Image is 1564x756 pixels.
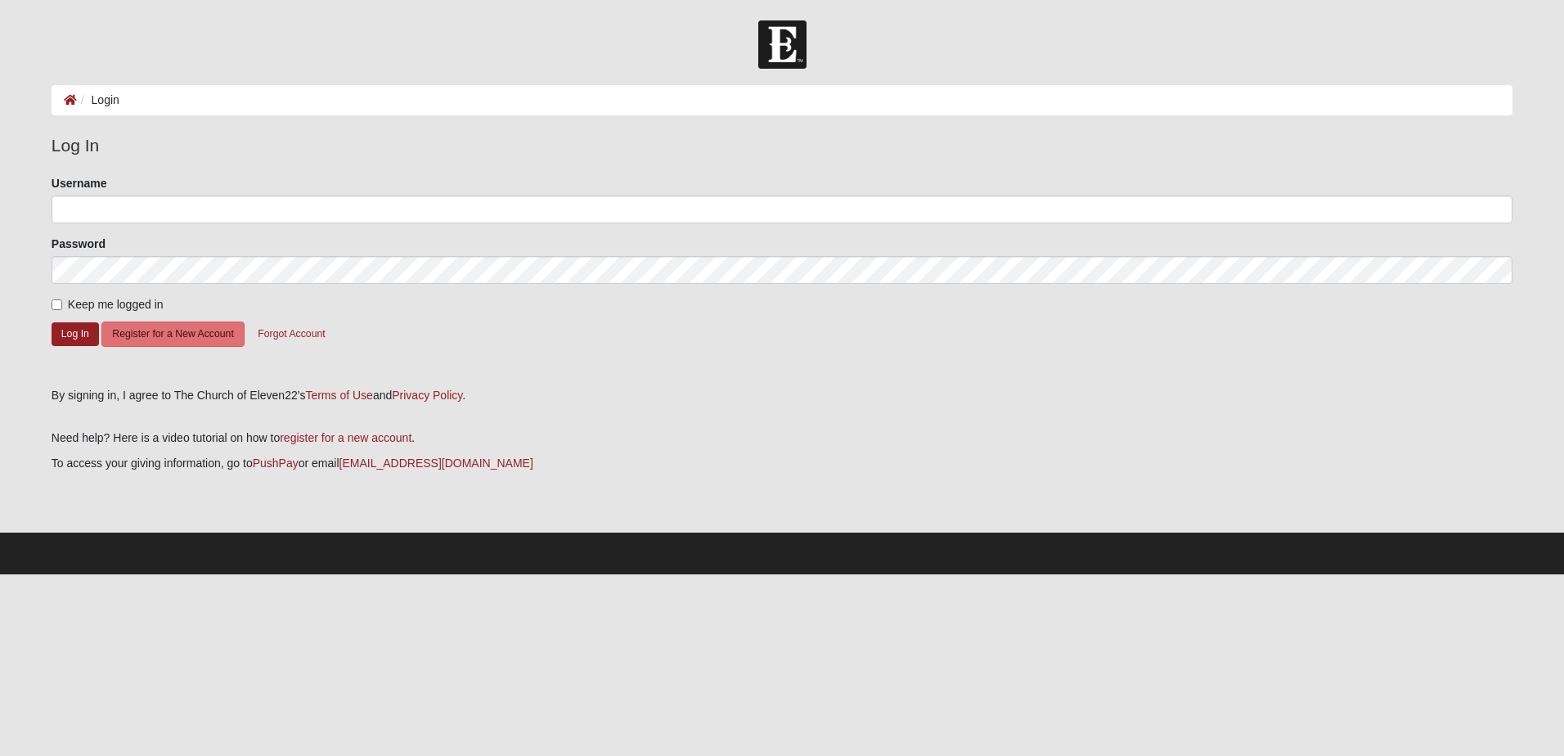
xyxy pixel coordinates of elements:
[68,298,164,311] span: Keep me logged in
[247,322,335,347] button: Forgot Account
[253,457,299,470] a: PushPay
[52,299,62,310] input: Keep me logged in
[52,236,106,252] label: Password
[52,133,1512,159] legend: Log In
[305,389,372,402] a: Terms of Use
[77,92,119,109] li: Login
[52,322,99,346] button: Log In
[758,20,807,69] img: Church of Eleven22 Logo
[280,431,411,444] a: register for a new account
[52,430,1512,447] p: Need help? Here is a video tutorial on how to .
[52,455,1512,472] p: To access your giving information, go to or email
[392,389,462,402] a: Privacy Policy
[52,387,1512,404] div: By signing in, I agree to The Church of Eleven22's and .
[339,457,533,470] a: [EMAIL_ADDRESS][DOMAIN_NAME]
[52,175,107,191] label: Username
[101,322,244,347] button: Register for a New Account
